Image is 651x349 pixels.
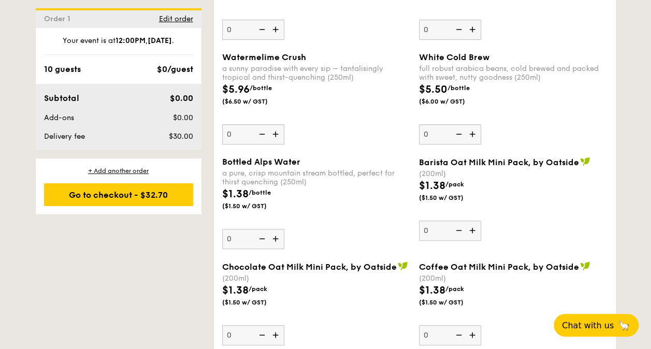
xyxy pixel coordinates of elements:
strong: [DATE] [148,36,172,45]
img: icon-vegan.f8ff3823.svg [398,261,408,271]
span: $1.38 [222,188,249,200]
span: Chat with us [562,321,614,330]
span: Barista Oat Milk Mini Pack, by Oatside [419,157,579,167]
img: icon-add.58712e84.svg [466,20,481,39]
span: ($1.50 w/ GST) [419,298,489,307]
span: Bottled Alps Water [222,157,300,167]
span: Coffee Oat Milk Mini Pack, by Oatside [419,262,579,272]
span: ($1.50 w/ GST) [222,202,293,210]
img: icon-reduce.1d2dbef1.svg [450,124,466,144]
img: icon-add.58712e84.svg [466,325,481,345]
span: /pack [445,181,464,188]
input: Bottled Alps Watera pure, crisp mountain stream bottled, perfect for thirst quenching (250ml)$1.3... [222,229,284,249]
span: $0.00 [169,93,193,103]
input: Coffee Oat Milk Mini Pack, by Oatside(200ml)$1.38/pack($1.50 w/ GST) [419,325,481,345]
div: Go to checkout - $32.70 [44,183,193,206]
span: /pack [249,285,267,293]
strong: 12:00PM [115,36,146,45]
span: 🦙 [618,319,630,331]
img: icon-vegan.f8ff3823.svg [580,157,590,166]
span: $1.38 [222,284,249,297]
img: icon-reduce.1d2dbef1.svg [253,124,269,144]
span: Edit order [159,14,193,23]
span: ($6.50 w/ GST) [222,97,293,106]
div: (200ml) [222,274,411,283]
input: Watermelime Crusha sunny paradise with every sip – tantalisingly tropical and thirst-quenching (2... [222,124,284,144]
span: Watermelime Crush [222,52,306,62]
img: icon-add.58712e84.svg [466,221,481,240]
span: $1.38 [419,284,445,297]
img: icon-reduce.1d2dbef1.svg [450,20,466,39]
img: icon-add.58712e84.svg [269,124,284,144]
div: (200ml) [419,274,607,283]
span: Chocolate Oat Milk Mini Pack, by Oatside [222,262,397,272]
button: Chat with us🦙 [554,314,639,337]
span: Delivery fee [44,132,85,141]
div: 10 guests [44,63,81,76]
span: ($1.50 w/ GST) [222,298,293,307]
img: icon-reduce.1d2dbef1.svg [253,325,269,345]
span: /bottle [447,84,470,92]
span: White Cold Brew [419,52,489,62]
div: a sunny paradise with every sip – tantalisingly tropical and thirst-quenching (250ml) [222,64,411,82]
img: icon-add.58712e84.svg [269,20,284,39]
div: (200ml) [419,169,607,178]
img: icon-reduce.1d2dbef1.svg [450,221,466,240]
span: $5.50 [419,83,447,96]
span: $0.00 [172,113,193,122]
input: White Cold Brewfull robust arabica beans, cold brewed and packed with sweet, nutty goodness (250m... [419,124,481,144]
div: full robust arabica beans, cold brewed and packed with sweet, nutty goodness (250ml) [419,64,607,82]
div: a pure, crisp mountain stream bottled, perfect for thirst quenching (250ml) [222,169,411,186]
span: Order 1 [44,14,75,23]
input: the best of Ethiopian beans, flowery with a delightful tinge of acidity (250ml)$5.50/bottle($6.00... [222,20,284,40]
span: $30.00 [168,132,193,141]
div: Your event is at , . [44,36,193,55]
input: Barista Oat Milk Mini Pack, by Oatside(200ml)$1.38/pack($1.50 w/ GST) [419,221,481,241]
img: icon-reduce.1d2dbef1.svg [253,229,269,249]
img: icon-reduce.1d2dbef1.svg [253,20,269,39]
span: Subtotal [44,93,79,103]
span: Add-ons [44,113,74,122]
img: icon-vegan.f8ff3823.svg [580,261,590,271]
div: $0/guest [157,63,193,76]
input: Chocolate Oat Milk Mini Pack, by Oatside(200ml)$1.38/pack($1.50 w/ GST) [222,325,284,345]
span: ($6.00 w/ GST) [419,97,489,106]
span: ($1.50 w/ GST) [419,194,489,202]
img: icon-add.58712e84.svg [269,229,284,249]
input: zesty and tangy explosion of juicy sweetness, the elevated OJ experience (250ml)$5.96/bottle($6.5... [419,20,481,40]
img: icon-add.58712e84.svg [269,325,284,345]
img: icon-reduce.1d2dbef1.svg [450,325,466,345]
div: + Add another order [44,167,193,175]
span: /bottle [250,84,272,92]
img: icon-add.58712e84.svg [466,124,481,144]
span: $5.96 [222,83,250,96]
span: /pack [445,285,464,293]
span: $1.38 [419,180,445,192]
span: /bottle [249,189,271,196]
